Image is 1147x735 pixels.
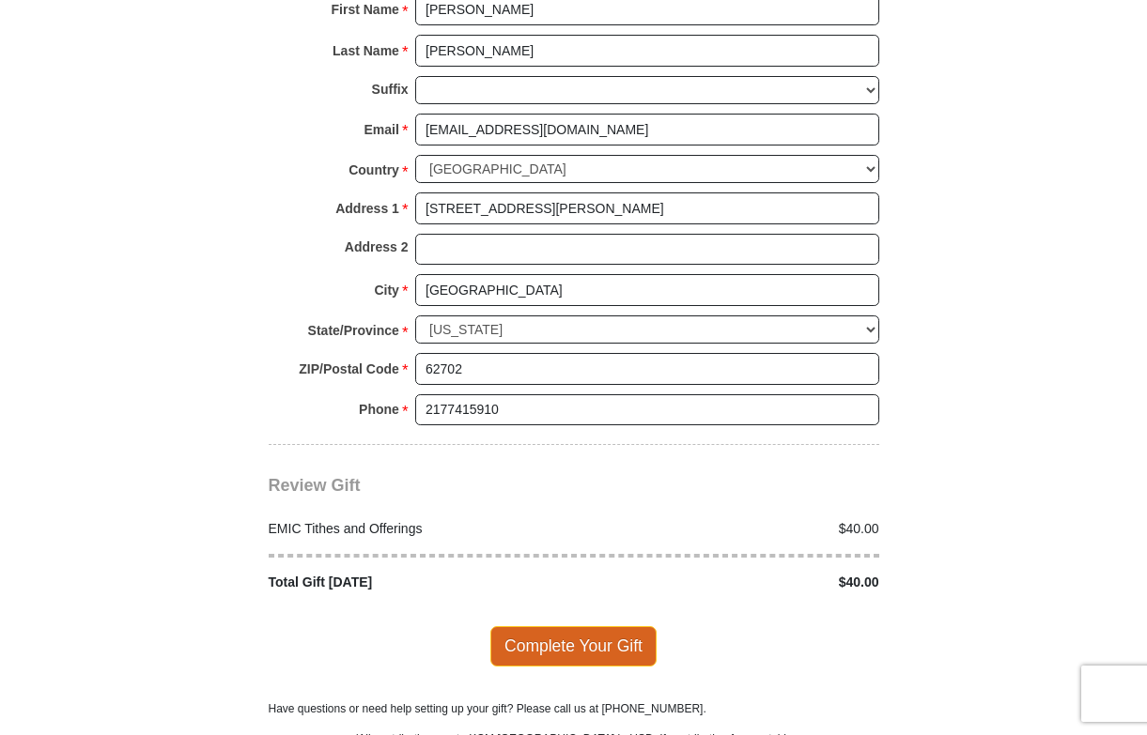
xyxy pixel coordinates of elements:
strong: Country [349,157,399,183]
strong: State/Province [308,317,399,344]
strong: Suffix [372,76,409,102]
span: Review Gift [269,476,361,495]
strong: Phone [359,396,399,422]
p: Have questions or need help setting up your gift? Please call us at [PHONE_NUMBER]. [269,700,879,717]
strong: Last Name [333,38,399,64]
div: Total Gift [DATE] [258,573,574,592]
span: Complete Your Gift [490,626,657,666]
div: $40.00 [574,573,890,592]
strong: Email [364,116,399,143]
div: $40.00 [574,519,890,539]
strong: ZIP/Postal Code [299,356,399,382]
strong: City [374,277,398,303]
strong: Address 2 [345,234,409,260]
strong: Address 1 [335,195,399,222]
div: EMIC Tithes and Offerings [258,519,574,539]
